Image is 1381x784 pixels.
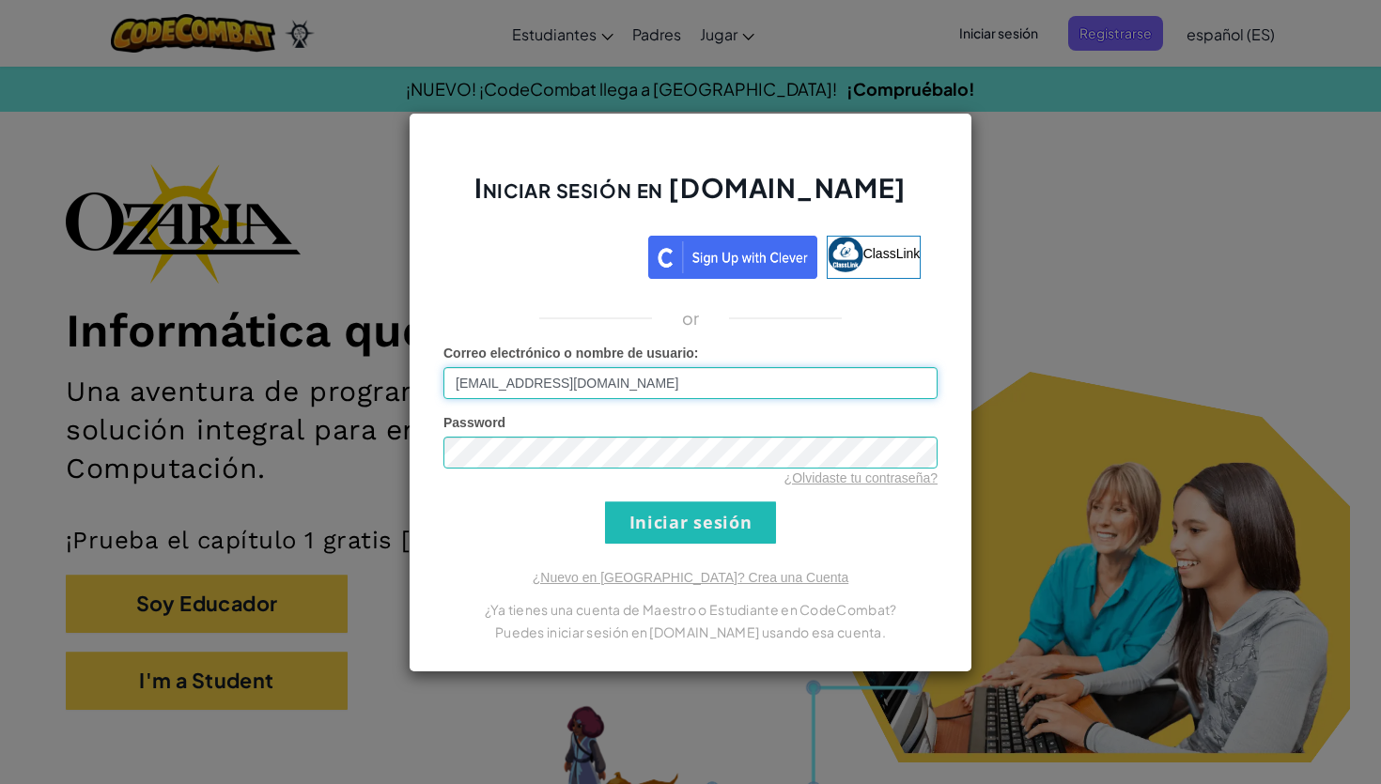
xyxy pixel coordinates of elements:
span: Password [443,415,505,430]
a: Acceder con Google. Se abre en una pestaña nueva [460,236,639,279]
p: or [682,307,700,330]
p: Puedes iniciar sesión en [DOMAIN_NAME] usando esa cuenta. [443,621,938,643]
img: clever_sso_button@2x.png [648,236,817,279]
span: Correo electrónico o nombre de usuario [443,346,694,361]
div: Acceder con Google. Se abre en una pestaña nueva [460,234,639,275]
input: Iniciar sesión [605,501,776,544]
a: ¿Olvidaste tu contraseña? [784,470,938,485]
img: classlink-logo-small.png [828,237,863,272]
label: : [443,344,699,362]
h2: Iniciar sesión en [DOMAIN_NAME] [443,170,938,224]
p: ¿Ya tienes una cuenta de Maestro o Estudiante en CodeCombat? [443,598,938,621]
a: ¿Nuevo en [GEOGRAPHIC_DATA]? Crea una Cuenta [533,570,848,585]
span: ClassLink [863,245,921,260]
iframe: Botón de Acceder con Google [451,234,648,275]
